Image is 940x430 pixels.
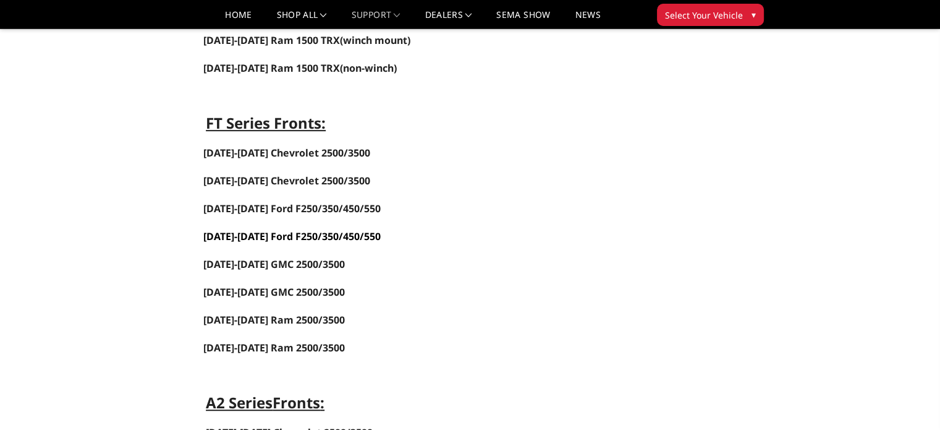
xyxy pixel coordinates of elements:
a: [DATE]-[DATE] Ford F250/350/450/550 [203,202,381,215]
a: [DATE]-[DATE] GMC 2500/3500 [203,257,345,271]
a: [DATE]-[DATE] GMC 2500/3500 [203,285,345,299]
a: Dealers [425,11,472,28]
span: [DATE]-[DATE] Ram 1500 TRX [203,33,340,47]
span: [DATE]-[DATE] Ram 2500/3500 [203,341,345,355]
a: News [575,11,600,28]
a: [DATE]-[DATE] Ram 2500/3500 [203,313,345,327]
strong: Fronts [273,392,320,413]
strong: FT Series Fronts: [206,113,326,133]
a: [DATE]-[DATE] Ram 2500/3500 [203,342,345,354]
a: Home [225,11,252,28]
a: [DATE]-[DATE] Ram 1500 TRX [203,61,340,75]
a: Support [352,11,400,28]
span: (non-winch) [203,61,397,75]
span: ▾ [752,8,756,21]
a: [DATE]-[DATE] Chevrolet 2500/3500 [203,146,370,160]
a: [DATE]-[DATE] Ford F250/350/450/550 [203,230,381,243]
span: (winch mount) [340,33,410,47]
a: [DATE]-[DATE] Ram 1500 TRX [203,35,340,46]
button: Select Your Vehicle [657,4,764,26]
iframe: Chat Widget [878,371,940,430]
a: SEMA Show [496,11,550,28]
a: [DATE]-[DATE] Chevrolet 2500/3500 [203,174,370,187]
strong: A2 Series : [206,392,324,413]
a: shop all [277,11,327,28]
span: Select Your Vehicle [665,9,743,22]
